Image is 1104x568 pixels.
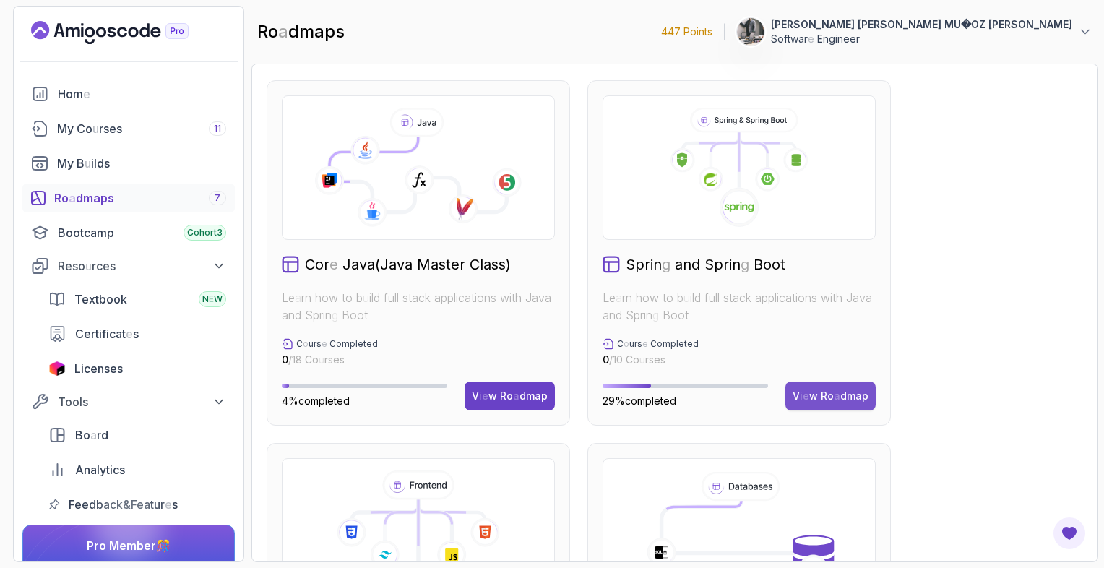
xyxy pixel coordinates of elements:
readpronunciation-span: ( [375,256,380,273]
a: licenses [40,354,235,383]
a: analytics [40,455,235,484]
readpronunciation-span: e [642,338,648,349]
readpronunciation-word: how [315,291,338,305]
readpronunciation-span: w [488,390,497,402]
p: / 18 [282,353,378,367]
a: roadmaps [22,184,235,212]
readpronunciation-word: Class [470,256,506,273]
readpronunciation-span: Sprin [626,256,662,273]
readpronunciation-span: g [332,308,338,322]
readpronunciation-word: Cohort [187,227,217,238]
readpronunciation-span: o [303,338,309,349]
readpronunciation-word: with [500,291,522,305]
readpronunciation-span: 29% [603,395,625,407]
readpronunciation-span: rces [92,259,116,273]
readpronunciation-span: Co [626,353,639,366]
readpronunciation-span: ild [369,291,380,305]
readpronunciation-word: My [57,156,74,171]
p: / 10 [603,353,699,367]
button: Tools [22,389,235,415]
readpronunciation-span: rn [301,291,311,305]
readpronunciation-span: E [209,293,214,304]
readpronunciation-word: how [636,291,659,305]
span: 7 [215,192,220,204]
button: user profile image[PERSON_NAME] [PERSON_NAME] MU�OZ [PERSON_NAME]Software Engineer [736,17,1092,46]
readpronunciation-span: Hom [58,87,83,101]
readpronunciation-span: a [616,291,622,305]
readpronunciation-span: b [677,291,683,305]
readpronunciation-word: Bootcamp [58,225,114,240]
readpronunciation-span: u [363,291,369,305]
readpronunciation-span: rd [97,428,108,442]
readpronunciation-span: u [683,291,690,305]
readpronunciation-span: w [809,390,818,402]
readpronunciation-span: a [278,21,288,42]
readpronunciation-span: Cor [305,256,329,273]
readpronunciation-span: ) [506,256,511,273]
readpronunciation-span: b [356,291,363,305]
readpronunciation-span: Certificat [75,327,126,341]
a: courses [22,114,235,143]
readpronunciation-word: Java [846,291,872,305]
readpronunciation-word: My [57,121,74,136]
readpronunciation-span: W [214,293,223,304]
readpronunciation-span: 4% [282,395,298,407]
readpronunciation-span: urs [309,338,322,349]
readpronunciation-span: rses [99,121,122,136]
readpronunciation-span: a [69,191,76,205]
button: Resources [22,253,235,279]
readpronunciation-word: and [603,308,622,322]
readpronunciation-word: [PERSON_NAME] [858,18,941,30]
readpronunciation-span: s [172,497,178,512]
a: certificates [40,319,235,348]
readpronunciation-word: stack [723,291,751,305]
readpronunciation-word: Analytics [75,462,125,477]
a: View Roadmap [465,382,555,410]
readpronunciation-span: Co [77,121,92,136]
readpronunciation-word: Points [683,25,712,38]
readpronunciation-word: Boot [754,256,785,273]
readpronunciation-span: Bo [75,428,90,442]
readpronunciation-word: [PERSON_NAME] [988,18,1072,30]
readpronunciation-span: ilds [91,156,110,171]
readpronunciation-word: with [821,291,842,305]
readpronunciation-span: u [319,353,324,366]
readpronunciation-span: ie [800,390,809,402]
a: bootcamp [22,218,235,247]
readpronunciation-span: Softwar [771,33,808,45]
readpronunciation-span: e [329,256,338,273]
readpronunciation-word: Completed [329,338,378,349]
readpronunciation-span: C [617,338,624,349]
readpronunciation-span: Le [603,291,616,305]
readpronunciation-span: rn [622,291,632,305]
readpronunciation-span: a [295,291,301,305]
readpronunciation-word: Textbook [74,292,127,306]
readpronunciation-span: B [77,156,85,171]
readpronunciation-word: OZ [971,18,986,30]
readpronunciation-word: Java [342,256,375,273]
readpronunciation-span: Sprin [305,308,332,322]
readpronunciation-word: Java [380,256,413,273]
readpronunciation-word: and [675,256,700,273]
readpronunciation-span: Ro [54,191,69,205]
readpronunciation-span: o [624,338,629,349]
readpronunciation-word: Boot [342,308,368,322]
readpronunciation-span: Co [305,353,319,366]
readpronunciation-span: 3 [217,227,223,238]
readpronunciation-span: Le [282,291,295,305]
readpronunciation-word: to [663,291,673,305]
readpronunciation-span: ild [690,291,701,305]
readpronunciation-word: Licenses [74,361,123,376]
readpronunciation-word: Java [525,291,551,305]
readpronunciation-word: applications [434,291,496,305]
readpronunciation-span: a [513,390,519,402]
span: 0 [282,353,288,366]
readpronunciation-span: urs [629,338,642,349]
readpronunciation-word: Engineer [817,33,860,45]
a: home [22,79,235,108]
readpronunciation-word: and [282,308,301,322]
readpronunciation-span: rses [645,353,665,366]
readpronunciation-span: g [662,256,670,273]
button: Open Feedback Button [1052,516,1087,551]
readpronunciation-span: dmaps [288,21,345,42]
